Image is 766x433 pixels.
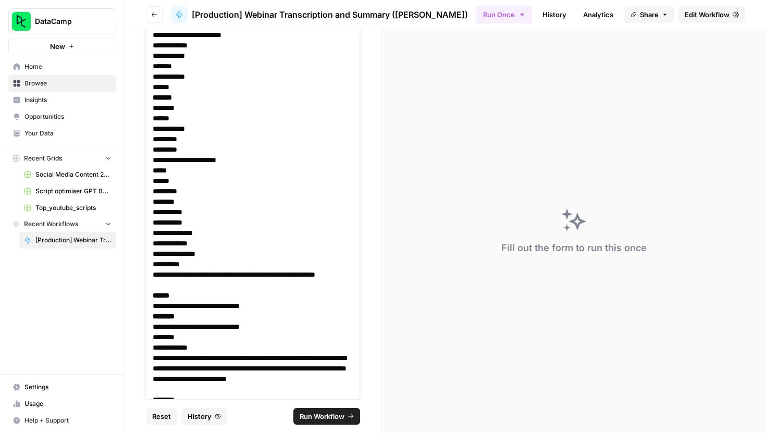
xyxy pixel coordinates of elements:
[685,9,730,20] span: Edit Workflow
[8,379,116,395] a: Settings
[24,399,112,409] span: Usage
[24,95,112,105] span: Insights
[8,108,116,125] a: Opportunities
[501,241,647,255] div: Fill out the form to run this once
[8,8,116,34] button: Workspace: DataCamp
[8,216,116,232] button: Recent Workflows
[678,6,745,23] a: Edit Workflow
[35,203,112,213] span: Top_youtube_scripts
[181,408,227,425] button: History
[35,236,112,245] span: [Production] Webinar Transcription and Summary ([PERSON_NAME])
[8,92,116,108] a: Insights
[19,183,116,200] a: Script optimiser GPT Build V2 Grid
[19,200,116,216] a: Top_youtube_scripts
[624,6,674,23] button: Share
[35,170,112,179] span: Social Media Content 2025
[146,408,177,425] button: Reset
[8,151,116,166] button: Recent Grids
[8,39,116,54] button: New
[171,6,468,23] a: [Production] Webinar Transcription and Summary ([PERSON_NAME])
[50,41,65,52] span: New
[188,411,212,422] span: History
[8,125,116,142] a: Your Data
[8,75,116,92] a: Browse
[24,416,112,425] span: Help + Support
[24,382,112,392] span: Settings
[293,408,360,425] button: Run Workflow
[24,129,112,138] span: Your Data
[24,79,112,88] span: Browse
[19,232,116,249] a: [Production] Webinar Transcription and Summary ([PERSON_NAME])
[8,412,116,429] button: Help + Support
[19,166,116,183] a: Social Media Content 2025
[300,411,344,422] span: Run Workflow
[24,112,112,121] span: Opportunities
[35,187,112,196] span: Script optimiser GPT Build V2 Grid
[24,154,62,163] span: Recent Grids
[8,395,116,412] a: Usage
[24,62,112,71] span: Home
[536,6,573,23] a: History
[35,16,98,27] span: DataCamp
[192,8,468,21] span: [Production] Webinar Transcription and Summary ([PERSON_NAME])
[640,9,659,20] span: Share
[8,58,116,75] a: Home
[24,219,78,229] span: Recent Workflows
[12,12,31,31] img: DataCamp Logo
[476,6,532,23] button: Run Once
[577,6,620,23] a: Analytics
[152,411,171,422] span: Reset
